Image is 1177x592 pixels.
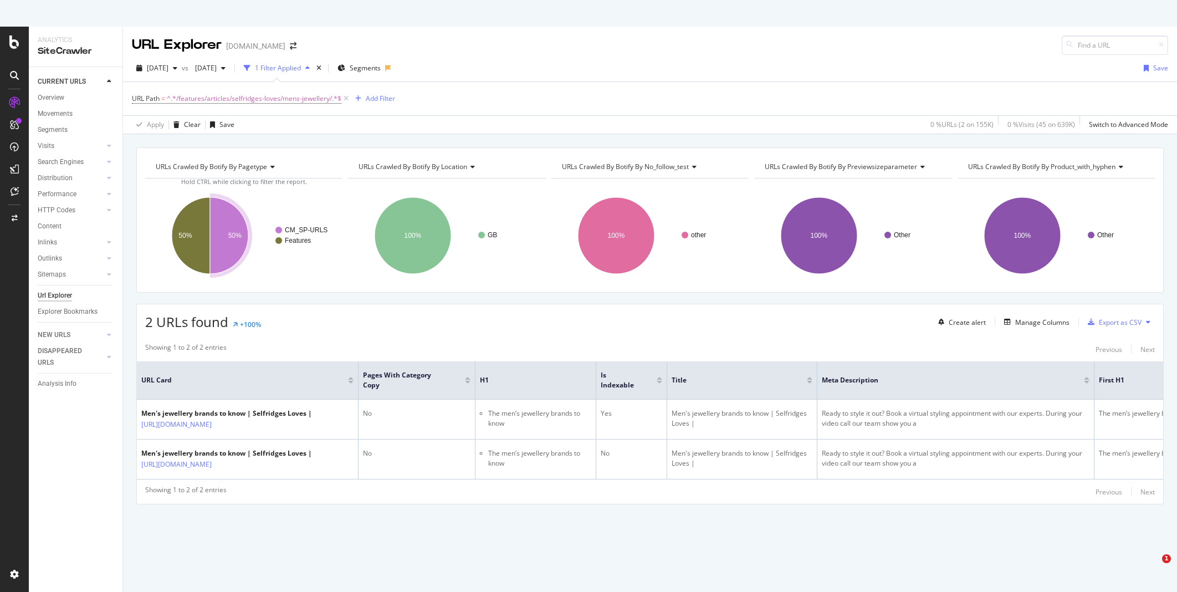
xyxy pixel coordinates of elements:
[488,409,591,428] li: The men’s jewellery brands to know
[1139,554,1166,581] iframe: Intercom live chat
[607,232,625,239] text: 100%
[38,221,62,232] div: Content
[894,231,910,239] text: Other
[38,156,104,168] a: Search Engines
[141,419,212,430] a: [URL][DOMAIN_NAME]
[38,345,104,369] a: DISAPPEARED URLS
[551,187,749,284] svg: A chart.
[488,448,591,468] li: The men’s jewellery brands to know
[822,375,1067,385] span: Meta Description
[38,92,115,104] a: Overview
[1089,120,1168,129] div: Switch to Advanced Mode
[156,162,267,171] span: URLs Crawled By Botify By pagetype
[38,306,115,318] a: Explorer Bookmarks
[1140,487,1155,497] div: Next
[206,116,234,134] button: Save
[38,378,76,390] div: Analysis Info
[1140,485,1155,498] button: Next
[351,92,395,105] button: Add Filter
[38,35,114,45] div: Analytics
[949,318,986,327] div: Create alert
[601,409,662,419] div: Yes
[1162,554,1171,563] span: 1
[562,162,689,171] span: URLs Crawled By Botify By no_follow_test
[366,94,395,103] div: Add Filter
[934,313,986,331] button: Create alert
[811,232,828,239] text: 100%
[38,156,84,168] div: Search Engines
[363,370,448,390] span: Pages with Category Copy
[132,116,164,134] button: Apply
[38,188,76,200] div: Performance
[930,120,994,129] div: 0 % URLs ( 2 on 155K )
[1139,59,1168,77] button: Save
[763,158,941,176] h4: URLs Crawled By Botify By previewsizeparameter
[285,237,311,244] text: Features
[1096,343,1122,356] button: Previous
[968,162,1115,171] span: URLs Crawled By Botify By product_with_hyphen
[822,448,1089,468] div: Ready to style it out? Book a virtual styling appointment with our experts. During your video cal...
[350,63,381,73] span: Segments
[38,76,86,88] div: CURRENT URLS
[38,45,114,58] div: SiteCrawler
[141,448,312,458] div: Men's jewellery brands to know | Selfridges Loves |
[314,63,324,74] div: times
[560,158,739,176] h4: URLs Crawled By Botify By no_follow_test
[601,370,640,390] span: Is Indexable
[754,187,951,284] div: A chart.
[239,59,314,77] button: 1 Filter Applied
[285,226,327,234] text: CM_SP-URLS
[672,375,790,385] span: Title
[405,232,422,239] text: 100%
[290,42,296,50] div: arrow-right-arrow-left
[38,253,62,264] div: Outlinks
[191,63,217,73] span: 2024 May. 31st
[38,237,104,248] a: Inlinks
[1096,345,1122,354] div: Previous
[38,237,57,248] div: Inlinks
[38,140,104,152] a: Visits
[161,94,165,103] span: =
[38,76,104,88] a: CURRENT URLS
[1153,63,1168,73] div: Save
[672,409,812,428] div: Men's jewellery brands to know | Selfridges Loves |
[167,91,341,106] span: ^.*/features/articles/selfridges-loves/mens-jewellery/.*$
[132,94,160,103] span: URL Path
[822,409,1089,428] div: Ready to style it out? Book a virtual styling appointment with our experts. During your video cal...
[145,187,342,284] svg: A chart.
[153,158,332,176] h4: URLs Crawled By Botify By pagetype
[38,124,115,136] a: Segments
[240,320,261,329] div: +100%
[38,92,64,104] div: Overview
[38,253,104,264] a: Outlinks
[181,177,307,186] span: Hold CTRL while clicking to filter the report.
[765,162,917,171] span: URLs Crawled By Botify By previewsizeparameter
[178,232,192,239] text: 50%
[147,120,164,129] div: Apply
[38,306,98,318] div: Explorer Bookmarks
[132,35,222,54] div: URL Explorer
[169,116,201,134] button: Clear
[1097,231,1114,239] text: Other
[38,269,66,280] div: Sitemaps
[255,63,301,73] div: 1 Filter Applied
[1007,120,1075,129] div: 0 % Visits ( 45 on 639K )
[480,375,575,385] span: H1
[601,448,662,458] div: No
[348,187,545,284] svg: A chart.
[38,140,54,152] div: Visits
[38,205,75,216] div: HTTP Codes
[145,485,227,498] div: Showing 1 to 2 of 2 entries
[958,187,1155,284] svg: A chart.
[1014,232,1031,239] text: 100%
[966,158,1145,176] h4: URLs Crawled By Botify By product_with_hyphen
[145,313,228,331] span: 2 URLs found
[1096,487,1122,497] div: Previous
[38,290,72,302] div: Url Explorer
[184,120,201,129] div: Clear
[363,448,470,458] div: No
